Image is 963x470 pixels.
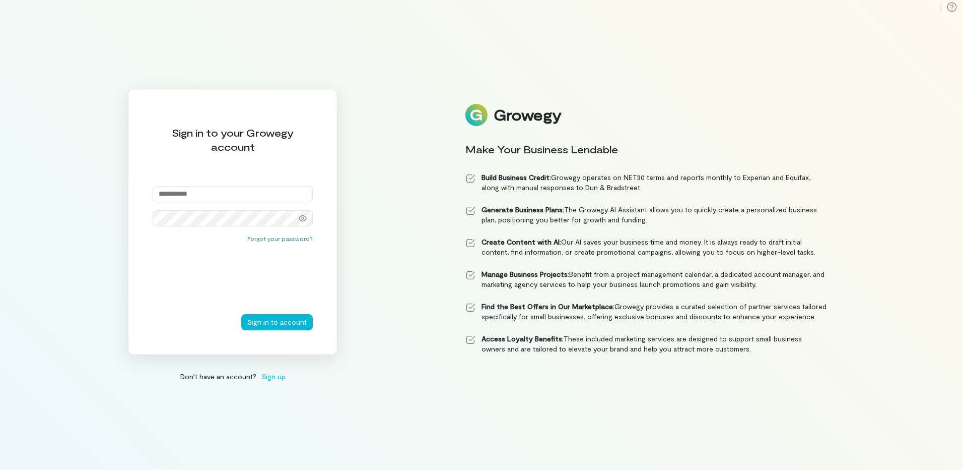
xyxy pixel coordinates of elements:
div: Make Your Business Lendable [465,142,827,156]
strong: Find the Best Offers in Our Marketplace: [481,302,614,311]
strong: Access Loyalty Benefits: [481,334,564,343]
div: Sign in to your Growegy account [153,126,313,154]
li: The Growegy AI Assistant allows you to quickly create a personalized business plan, positioning y... [465,205,827,225]
img: Logo [465,104,488,126]
strong: Create Content with AI: [481,238,561,246]
button: Sign in to account [241,314,313,330]
li: Growegy provides a curated selection of partner services tailored specifically for small business... [465,302,827,322]
div: Don’t have an account? [128,371,337,382]
div: Growegy [494,106,561,124]
li: Our AI saves your business time and money. It is always ready to draft initial content, find info... [465,237,827,257]
li: These included marketing services are designed to support small business owners and are tailored ... [465,334,827,354]
button: Forgot your password? [247,234,313,243]
span: Sign up [261,371,286,382]
strong: Build Business Credit: [481,173,551,182]
strong: Generate Business Plans: [481,205,564,214]
strong: Manage Business Projects: [481,270,569,278]
li: Growegy operates on NET30 terms and reports monthly to Experian and Equifax, along with manual re... [465,172,827,193]
li: Benefit from a project management calendar, a dedicated account manager, and marketing agency ser... [465,269,827,289]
